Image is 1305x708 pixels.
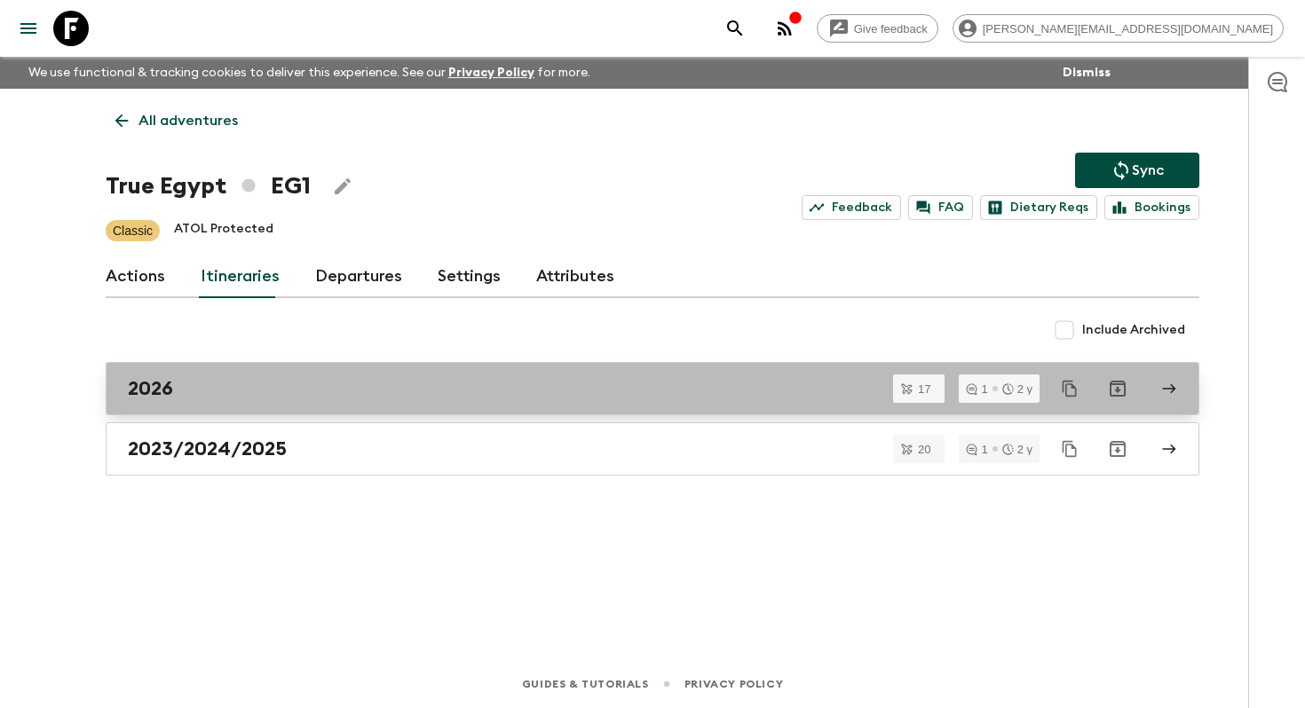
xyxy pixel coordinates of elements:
[966,383,987,395] div: 1
[1058,60,1115,85] button: Dismiss
[907,383,941,395] span: 17
[684,674,783,694] a: Privacy Policy
[106,103,248,138] a: All adventures
[1082,321,1185,339] span: Include Archived
[106,169,311,204] h1: True Egypt EG1
[817,14,938,43] a: Give feedback
[1002,444,1032,455] div: 2 y
[1100,431,1135,467] button: Archive
[448,67,534,79] a: Privacy Policy
[106,362,1199,415] a: 2026
[1054,433,1086,465] button: Duplicate
[802,195,901,220] a: Feedback
[325,169,360,204] button: Edit Adventure Title
[717,11,753,46] button: search adventures
[966,444,987,455] div: 1
[1132,160,1164,181] p: Sync
[438,256,501,298] a: Settings
[201,256,280,298] a: Itineraries
[1104,195,1199,220] a: Bookings
[174,220,273,241] p: ATOL Protected
[1075,153,1199,188] button: Sync adventure departures to the booking engine
[522,674,649,694] a: Guides & Tutorials
[138,110,238,131] p: All adventures
[844,22,937,35] span: Give feedback
[128,377,173,400] h2: 2026
[973,22,1283,35] span: [PERSON_NAME][EMAIL_ADDRESS][DOMAIN_NAME]
[1002,383,1032,395] div: 2 y
[106,256,165,298] a: Actions
[113,222,153,240] p: Classic
[21,57,597,89] p: We use functional & tracking cookies to deliver this experience. See our for more.
[908,195,973,220] a: FAQ
[315,256,402,298] a: Departures
[536,256,614,298] a: Attributes
[907,444,941,455] span: 20
[106,422,1199,476] a: 2023/2024/2025
[953,14,1284,43] div: [PERSON_NAME][EMAIL_ADDRESS][DOMAIN_NAME]
[1100,371,1135,406] button: Archive
[11,11,46,46] button: menu
[128,437,287,460] h2: 2023/2024/2025
[980,195,1097,220] a: Dietary Reqs
[1054,373,1086,405] button: Duplicate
